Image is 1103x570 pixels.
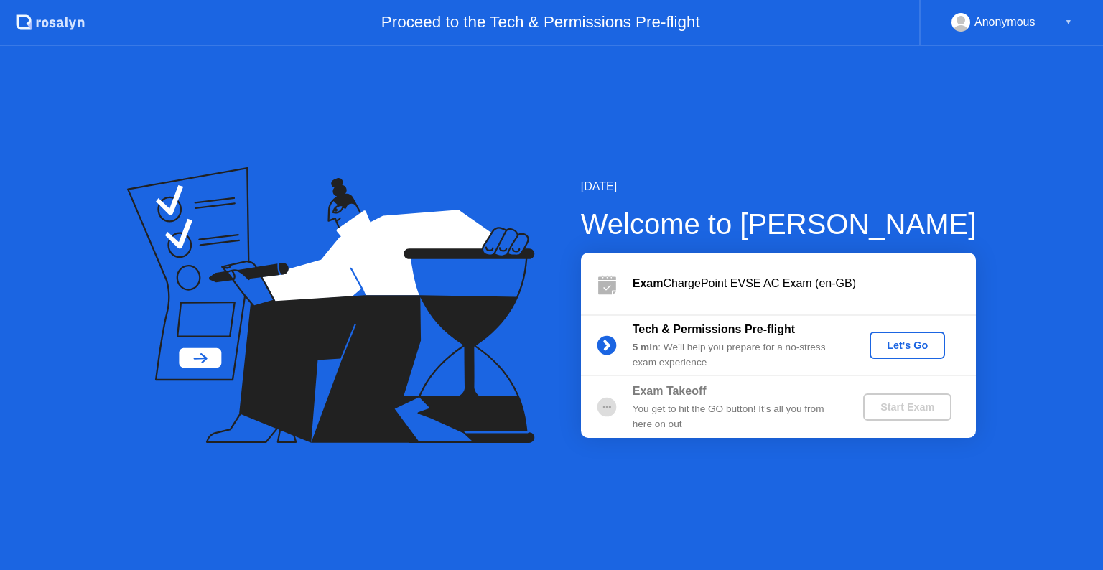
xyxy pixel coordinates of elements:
div: : We’ll help you prepare for a no-stress exam experience [633,340,839,370]
div: Anonymous [974,13,1035,32]
b: Exam Takeoff [633,385,707,397]
div: You get to hit the GO button! It’s all you from here on out [633,402,839,431]
b: 5 min [633,342,658,352]
div: [DATE] [581,178,977,195]
div: Start Exam [869,401,946,413]
div: Welcome to [PERSON_NAME] [581,202,977,246]
div: ▼ [1065,13,1072,32]
div: ChargePoint EVSE AC Exam (en-GB) [633,275,976,292]
div: Let's Go [875,340,939,351]
button: Let's Go [870,332,945,359]
button: Start Exam [863,393,951,421]
b: Tech & Permissions Pre-flight [633,323,795,335]
b: Exam [633,277,664,289]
